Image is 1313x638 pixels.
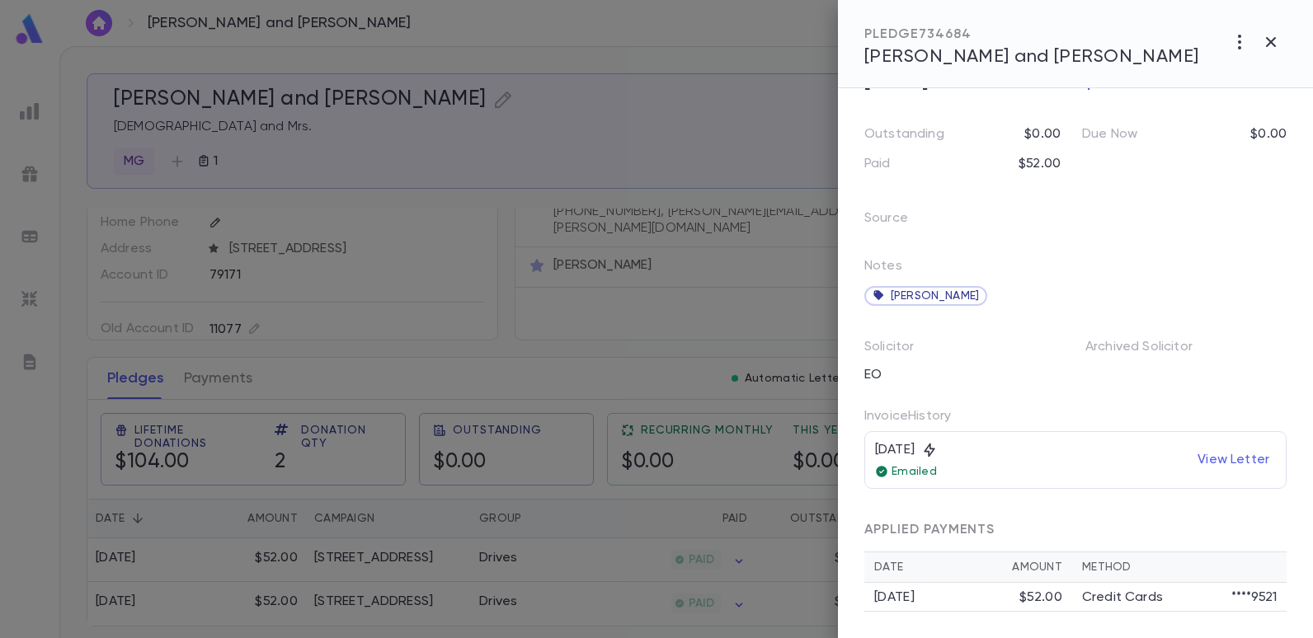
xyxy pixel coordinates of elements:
[874,561,1012,574] div: Date
[891,289,979,303] span: [PERSON_NAME]
[864,408,1287,431] p: Invoice History
[1019,156,1061,172] p: $52.00
[864,26,1199,43] div: PLEDGE 734684
[874,589,1019,606] div: [DATE]
[1082,126,1137,143] p: Due Now
[1072,552,1287,583] th: Method
[1191,445,1276,475] p: View Letter
[1250,126,1287,143] p: $0.00
[1012,561,1062,574] div: Amount
[1085,334,1219,367] p: Archived Solicitor
[1082,589,1163,606] p: Credit Cards
[864,156,891,172] p: Paid
[864,205,934,238] p: Source
[875,442,938,465] div: [DATE]
[864,258,902,281] p: Notes
[1024,126,1061,143] p: $0.00
[864,126,944,143] p: Outstanding
[1019,589,1062,606] div: $52.00
[875,465,938,478] p: Emailed
[864,48,1199,66] span: [PERSON_NAME] and [PERSON_NAME]
[854,362,1066,388] div: EO
[864,339,914,362] p: Solicitor
[864,523,995,537] span: APPLIED PAYMENTS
